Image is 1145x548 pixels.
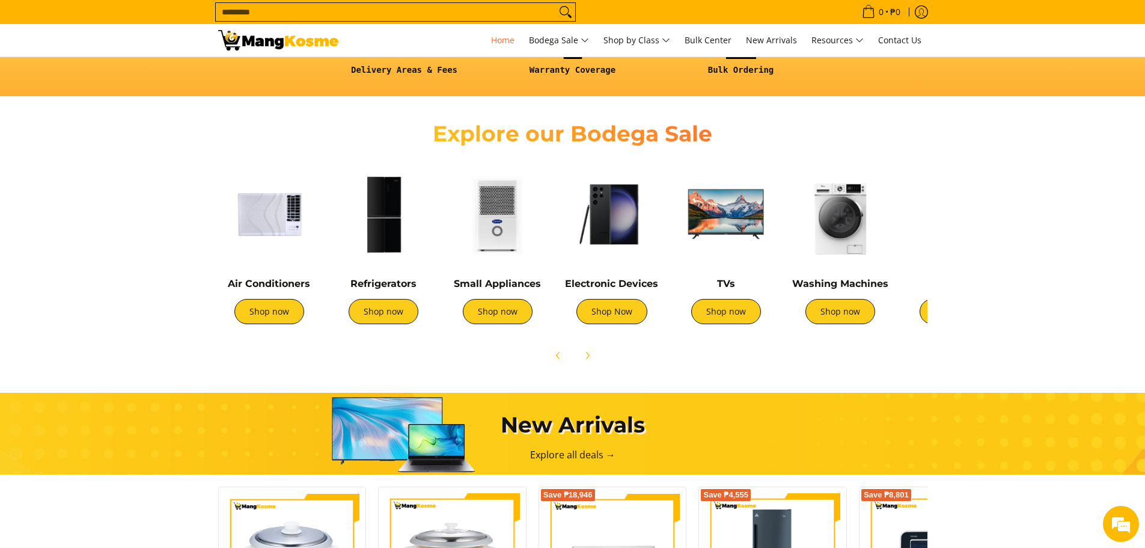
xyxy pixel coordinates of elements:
[491,34,514,46] span: Home
[877,8,885,16] span: 0
[447,163,549,265] img: Small Appliances
[717,278,735,289] a: TVs
[332,163,435,265] img: Refrigerators
[63,67,202,83] div: Leave a message
[576,299,647,324] a: Shop Now
[529,33,589,48] span: Bodega Sale
[350,24,927,57] nav: Main Menu
[228,278,310,289] a: Air Conditioners
[679,24,737,57] a: Bulk Center
[903,163,1006,265] img: Cookers
[597,24,676,57] a: Shop by Class
[463,299,533,324] a: Shop now
[543,491,593,499] span: Save ₱18,946
[805,299,875,324] a: Shop now
[878,34,921,46] span: Contact Us
[485,24,521,57] a: Home
[685,34,731,46] span: Bulk Center
[920,299,989,324] a: Shop now
[792,278,888,289] a: Washing Machines
[523,24,595,57] a: Bodega Sale
[561,163,663,265] img: Electronic Devices
[398,120,747,147] h2: Explore our Bodega Sale
[234,299,304,324] a: Shop now
[703,491,748,499] span: Save ₱4,555
[603,33,670,48] span: Shop by Class
[858,5,904,19] span: •
[691,299,761,324] a: Shop now
[746,34,797,46] span: New Arrivals
[545,342,572,369] button: Previous
[675,163,777,265] img: TVs
[218,163,320,265] img: Air Conditioners
[574,342,600,369] button: Next
[565,278,658,289] a: Electronic Devices
[805,24,870,57] a: Resources
[789,163,891,265] img: Washing Machines
[350,278,417,289] a: Refrigerators
[740,24,803,57] a: New Arrivals
[556,3,575,21] button: Search
[176,371,218,387] em: Submit
[530,448,615,461] a: Explore all deals →
[349,299,418,324] a: Shop now
[864,491,909,499] span: Save ₱8,801
[6,328,229,371] textarea: Type your message and click 'Submit'
[872,24,927,57] a: Contact Us
[454,278,541,289] a: Small Appliances
[25,152,210,273] span: We are offline. Please leave us a message.
[218,30,338,51] img: Mang Kosme: Your Home Appliances Warehouse Sale Partner!
[197,6,226,35] div: Minimize live chat window
[811,33,864,48] span: Resources
[888,8,902,16] span: ₱0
